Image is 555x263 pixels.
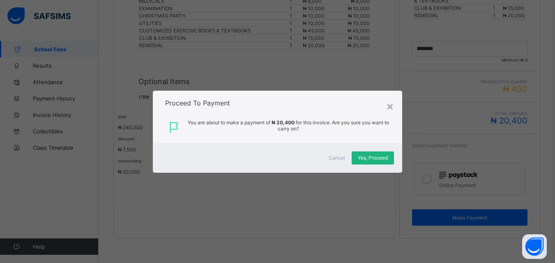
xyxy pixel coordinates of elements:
span: You are about to make a payment of for this invoice. Are you sure you want to carry on? [187,119,390,135]
div: × [386,99,394,113]
span: ₦ 20,400 [272,119,295,126]
button: Open asap [522,234,547,259]
span: Cancel [329,155,345,161]
span: Proceed To Payment [165,99,230,107]
span: Yes, Proceed [358,155,388,161]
